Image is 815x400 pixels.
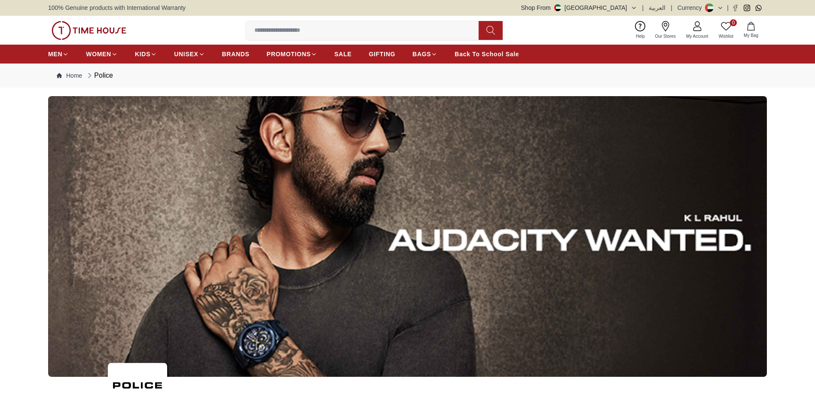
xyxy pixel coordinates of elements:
[222,50,250,58] span: BRANDS
[730,19,737,26] span: 0
[740,32,762,39] span: My Bag
[48,64,767,88] nav: Breadcrumb
[755,5,762,11] a: Whatsapp
[683,33,712,39] span: My Account
[631,19,650,41] a: Help
[334,50,351,58] span: SALE
[732,5,739,11] a: Facebook
[267,46,317,62] a: PROMOTIONS
[48,46,69,62] a: MEN
[369,50,395,58] span: GIFTING
[86,46,118,62] a: WOMEN
[57,71,82,80] a: Home
[412,50,431,58] span: BAGS
[267,50,311,58] span: PROMOTIONS
[714,19,739,41] a: 0Wishlist
[650,19,681,41] a: Our Stores
[649,3,665,12] button: العربية
[642,3,644,12] span: |
[678,3,705,12] div: Currency
[412,46,437,62] a: BAGS
[744,5,750,11] a: Instagram
[174,50,198,58] span: UNISEX
[86,50,111,58] span: WOMEN
[48,3,186,12] span: 100% Genuine products with International Warranty
[52,21,126,40] img: ...
[455,50,519,58] span: Back To School Sale
[174,46,205,62] a: UNISEX
[369,46,395,62] a: GIFTING
[85,70,113,81] div: Police
[521,3,637,12] button: Shop From[GEOGRAPHIC_DATA]
[727,3,729,12] span: |
[222,46,250,62] a: BRANDS
[48,50,62,58] span: MEN
[671,3,672,12] span: |
[739,20,763,40] button: My Bag
[334,46,351,62] a: SALE
[135,46,157,62] a: KIDS
[715,33,737,39] span: Wishlist
[455,46,519,62] a: Back To School Sale
[632,33,648,39] span: Help
[652,33,679,39] span: Our Stores
[48,96,767,377] img: ...
[135,50,150,58] span: KIDS
[554,4,561,11] img: United Arab Emirates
